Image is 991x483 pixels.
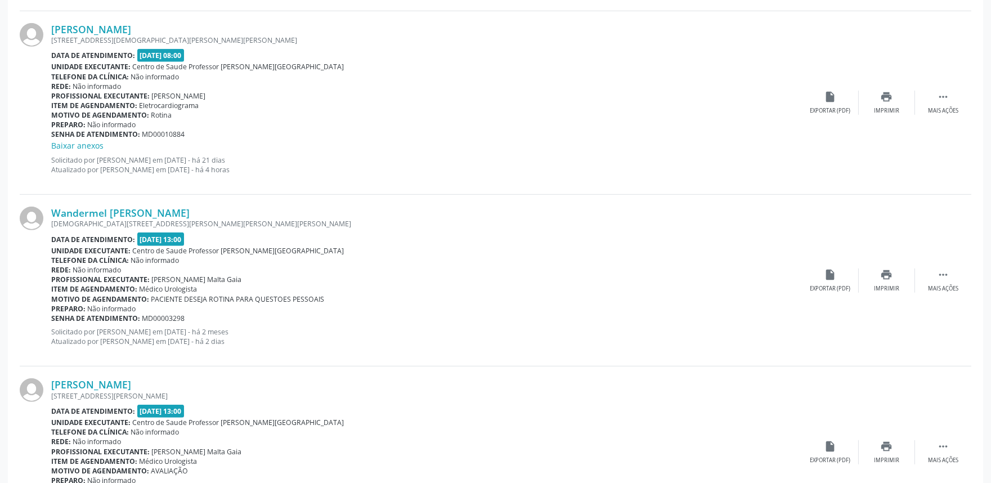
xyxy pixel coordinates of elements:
span: MD00003298 [142,314,185,323]
div: Exportar (PDF) [810,457,851,464]
span: [PERSON_NAME] [152,91,206,101]
span: [DATE] 13:00 [137,232,185,245]
b: Motivo de agendamento: [51,110,149,120]
div: [DEMOGRAPHIC_DATA][STREET_ADDRESS][PERSON_NAME][PERSON_NAME][PERSON_NAME] [51,219,802,229]
span: Não informado [88,120,136,129]
span: Não informado [88,304,136,314]
span: Não informado [131,256,180,265]
b: Rede: [51,437,71,446]
div: [STREET_ADDRESS][DEMOGRAPHIC_DATA][PERSON_NAME][PERSON_NAME] [51,35,802,45]
b: Profissional executante: [51,275,150,284]
b: Profissional executante: [51,447,150,457]
div: Exportar (PDF) [810,107,851,115]
i: print [881,91,893,103]
div: Imprimir [874,107,899,115]
b: Motivo de agendamento: [51,294,149,304]
span: Centro de Saude Professor [PERSON_NAME][GEOGRAPHIC_DATA] [133,418,344,427]
b: Rede: [51,265,71,275]
img: img [20,207,43,230]
span: [DATE] 13:00 [137,405,185,418]
p: Solicitado por [PERSON_NAME] em [DATE] - há 21 dias Atualizado por [PERSON_NAME] em [DATE] - há 4... [51,155,802,175]
b: Unidade executante: [51,418,131,427]
span: Rotina [151,110,172,120]
b: Rede: [51,82,71,91]
img: img [20,23,43,47]
b: Item de agendamento: [51,284,137,294]
span: Não informado [73,437,122,446]
a: Baixar anexos [51,140,104,151]
a: [PERSON_NAME] [51,378,131,391]
b: Item de agendamento: [51,457,137,466]
span: Não informado [73,265,122,275]
b: Preparo: [51,120,86,129]
div: Mais ações [928,285,958,293]
b: Telefone da clínica: [51,256,129,265]
span: [PERSON_NAME] Malta Gaia [152,447,242,457]
span: PACIENTE DESEJA ROTINA PARA QUESTOES PESSOAIS [151,294,325,304]
span: MD00010884 [142,129,185,139]
div: [STREET_ADDRESS][PERSON_NAME] [51,391,802,401]
span: [PERSON_NAME] Malta Gaia [152,275,242,284]
b: Preparo: [51,304,86,314]
span: Não informado [131,427,180,437]
i: insert_drive_file [824,269,837,281]
span: [DATE] 08:00 [137,49,185,62]
span: Não informado [131,72,180,82]
div: Mais ações [928,107,958,115]
span: Não informado [73,82,122,91]
b: Data de atendimento: [51,235,135,244]
b: Senha de atendimento: [51,314,140,323]
span: Médico Urologista [140,457,198,466]
b: Telefone da clínica: [51,427,129,437]
span: Centro de Saude Professor [PERSON_NAME][GEOGRAPHIC_DATA] [133,62,344,71]
span: AVALIAÇÃO [151,466,189,476]
span: Centro de Saude Professor [PERSON_NAME][GEOGRAPHIC_DATA] [133,246,344,256]
span: Eletrocardiograma [140,101,199,110]
b: Profissional executante: [51,91,150,101]
b: Item de agendamento: [51,101,137,110]
i: insert_drive_file [824,440,837,453]
b: Unidade executante: [51,246,131,256]
b: Senha de atendimento: [51,129,140,139]
div: Imprimir [874,457,899,464]
i: print [881,440,893,453]
p: Solicitado por [PERSON_NAME] em [DATE] - há 2 meses Atualizado por [PERSON_NAME] em [DATE] - há 2... [51,327,802,346]
span: Médico Urologista [140,284,198,294]
b: Telefone da clínica: [51,72,129,82]
b: Data de atendimento: [51,406,135,416]
img: img [20,378,43,402]
i:  [937,91,949,103]
b: Data de atendimento: [51,51,135,60]
div: Exportar (PDF) [810,285,851,293]
a: [PERSON_NAME] [51,23,131,35]
i: print [881,269,893,281]
div: Imprimir [874,285,899,293]
i:  [937,269,949,281]
b: Unidade executante: [51,62,131,71]
a: Wandermel [PERSON_NAME] [51,207,190,219]
b: Motivo de agendamento: [51,466,149,476]
i: insert_drive_file [824,91,837,103]
div: Mais ações [928,457,958,464]
i:  [937,440,949,453]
